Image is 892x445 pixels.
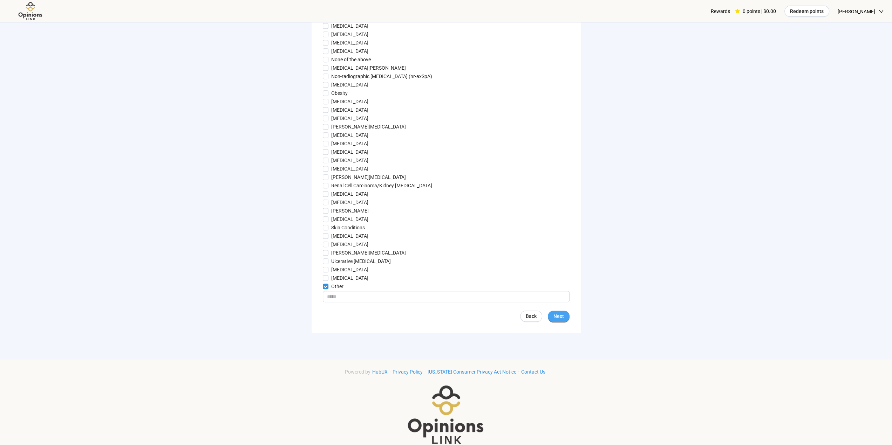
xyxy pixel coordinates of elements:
span: Redeem points [790,7,824,15]
p: [MEDICAL_DATA][PERSON_NAME] [331,64,406,72]
p: [PERSON_NAME][MEDICAL_DATA] [331,249,406,257]
p: Skin Conditions [331,224,365,231]
span: star [735,9,740,14]
a: Contact Us [519,369,547,375]
p: [MEDICAL_DATA] [331,47,368,55]
p: [MEDICAL_DATA] [331,81,368,89]
p: [MEDICAL_DATA] [331,131,368,139]
p: [MEDICAL_DATA] [331,215,368,223]
span: Next [553,312,564,320]
p: [MEDICAL_DATA] [331,266,368,273]
p: [MEDICAL_DATA] [331,190,368,198]
span: Powered by [345,369,370,375]
p: Obesity [331,89,348,97]
p: [MEDICAL_DATA] [331,140,368,147]
span: [PERSON_NAME] [838,0,875,23]
div: · · · [345,368,547,376]
p: [MEDICAL_DATA] [331,30,368,38]
p: [PERSON_NAME] [331,207,369,215]
p: [MEDICAL_DATA] [331,274,368,282]
p: [MEDICAL_DATA] [331,232,368,240]
p: [MEDICAL_DATA] [331,106,368,114]
a: [US_STATE] Consumer Privacy Act Notice [426,369,518,375]
p: [PERSON_NAME][MEDICAL_DATA] [331,173,406,181]
p: [MEDICAL_DATA] [331,241,368,248]
p: None of the above [331,56,371,63]
p: Ulcerative [MEDICAL_DATA] [331,257,391,265]
a: HubUX [370,369,389,375]
p: [MEDICAL_DATA] [331,165,368,173]
p: Other [331,283,343,290]
button: Redeem points [784,6,829,17]
p: [MEDICAL_DATA] [331,199,368,206]
p: [MEDICAL_DATA] [331,98,368,105]
p: [MEDICAL_DATA] [331,114,368,122]
button: Next [548,311,570,322]
p: Non-radiographic [MEDICAL_DATA] (nr-axSpA) [331,72,432,80]
p: [PERSON_NAME][MEDICAL_DATA] [331,123,406,131]
p: [MEDICAL_DATA] [331,157,368,164]
p: Renal Cell Carcinoma/Kidney [MEDICAL_DATA] [331,182,432,189]
a: Back [520,311,542,322]
span: down [879,9,884,14]
p: [MEDICAL_DATA] [331,39,368,47]
p: [MEDICAL_DATA] [331,148,368,156]
a: Privacy Policy [391,369,424,375]
p: [MEDICAL_DATA] [331,22,368,30]
span: Back [526,312,537,320]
